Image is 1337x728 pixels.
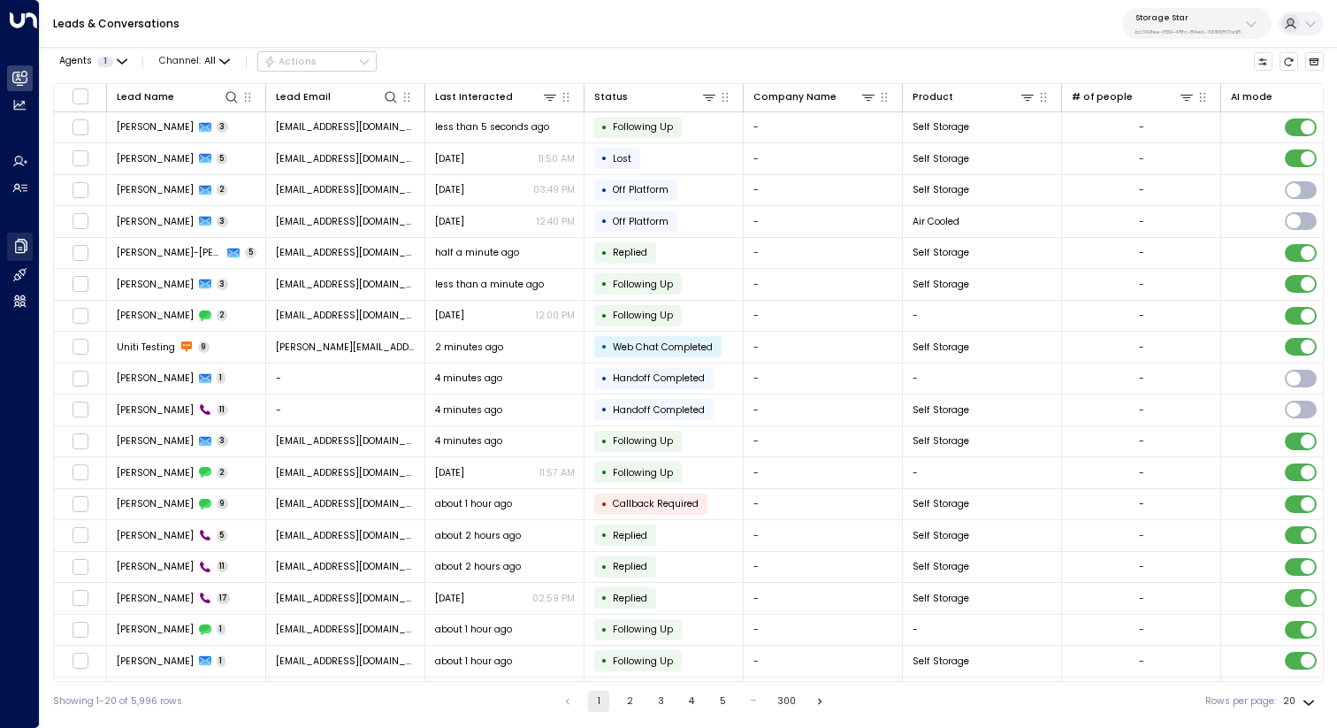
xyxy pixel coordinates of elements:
div: Showing 1-20 of 5,996 rows [53,694,182,709]
span: Lost [613,152,631,165]
span: Aug 11, 2025 [435,152,464,165]
span: Dorene Smith [117,183,194,196]
span: Aug 19, 2025 [435,309,464,322]
label: Rows per page: [1205,694,1276,709]
div: • [601,210,607,233]
span: Off Platform [613,183,668,196]
span: Self Storage [913,120,969,134]
div: • [601,179,607,202]
span: Toggle select all [72,88,88,104]
div: - [1139,152,1144,165]
td: - [744,112,903,143]
span: Cheryl King [117,403,194,417]
span: Self Storage [913,497,969,510]
span: nalaniblancolouis3@gmail.com [276,246,416,259]
span: Toggle select row [72,370,88,387]
span: about 1 hour ago [435,497,512,510]
td: - [903,457,1062,488]
div: • [601,493,607,516]
span: about 1 hour ago [435,655,512,668]
div: - [1139,183,1144,196]
p: 02:59 PM [532,592,575,605]
span: less than 5 seconds ago [435,120,549,134]
span: Refresh [1280,52,1299,72]
span: about 1 hour ago [435,623,512,636]
span: adil@getunit.com [276,341,416,354]
span: 1 [97,57,113,67]
p: 11:50 AM [539,152,575,165]
div: - [1139,341,1144,354]
span: Toggle select row [72,621,88,638]
span: 3 [217,121,229,133]
p: Storage Star [1135,12,1241,23]
span: Uniti Testing [117,341,175,354]
div: • [601,586,607,609]
span: 3 [217,279,229,290]
span: Dorene Smith [117,152,194,165]
td: - [744,457,903,488]
span: Self Storage [913,152,969,165]
span: Toggle select row [72,119,88,135]
div: Status [594,89,628,105]
span: Kevin Blusher [117,529,194,542]
div: - [1139,246,1144,259]
span: Kevin Blusher [117,497,194,510]
div: - [1139,655,1144,668]
span: dorene848@gmail.com [276,183,416,196]
span: Toggle select row [72,339,88,356]
div: … [743,691,764,712]
div: - [1139,403,1144,417]
td: - [744,615,903,646]
span: Dorene Smith [117,120,194,134]
span: Toggle select row [72,495,88,512]
span: Channel: [154,52,235,71]
div: Lead Email [276,89,331,105]
span: less than a minute ago [435,278,544,291]
span: Following Up [613,278,673,291]
div: • [601,398,607,421]
span: Replied [613,529,647,542]
td: - [266,678,425,709]
span: Air Cooled [913,215,959,228]
span: Aug 19, 2025 [435,466,464,479]
a: Leads & Conversations [53,16,180,31]
td: - [744,332,903,363]
span: Shani Slaughter [117,623,194,636]
span: Self Storage [913,341,969,354]
div: - [1139,278,1144,291]
span: Rennman3@gmail.com [276,497,416,510]
td: - [744,143,903,174]
span: 5 [217,530,228,541]
span: 2 [217,467,228,479]
p: 11:57 AM [539,466,575,479]
span: 1 [217,372,226,384]
span: Rennman3@gmail.com [276,560,416,573]
span: Kevin Blusher [117,560,194,573]
span: Handoff Completed [613,372,705,385]
div: - [1139,434,1144,448]
span: Self Storage [913,183,969,196]
div: - [1139,560,1144,573]
span: 3 [217,216,229,227]
p: bc340fee-f559-48fc-84eb-70f3f6817ad8 [1135,28,1241,35]
span: 17 [217,593,231,604]
span: Following Up [613,623,673,636]
span: 9 [217,498,229,510]
span: Shanislaughter5@gmail.com [276,655,416,668]
span: Toggle select row [72,464,88,481]
span: 2 minutes ago [435,341,503,354]
span: Jun 18, 2025 [435,183,464,196]
div: - [1139,529,1144,542]
td: - [266,395,425,425]
span: Toggle select row [72,558,88,575]
span: 4 minutes ago [435,403,502,417]
span: Web Chat Completed [613,341,713,354]
div: # of people [1072,88,1196,105]
div: • [601,304,607,327]
span: 11 [217,404,229,416]
td: - [744,395,903,425]
span: 4 minutes ago [435,434,502,448]
td: - [903,301,1062,332]
span: Following Up [613,655,673,668]
span: Self Storage [913,434,969,448]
